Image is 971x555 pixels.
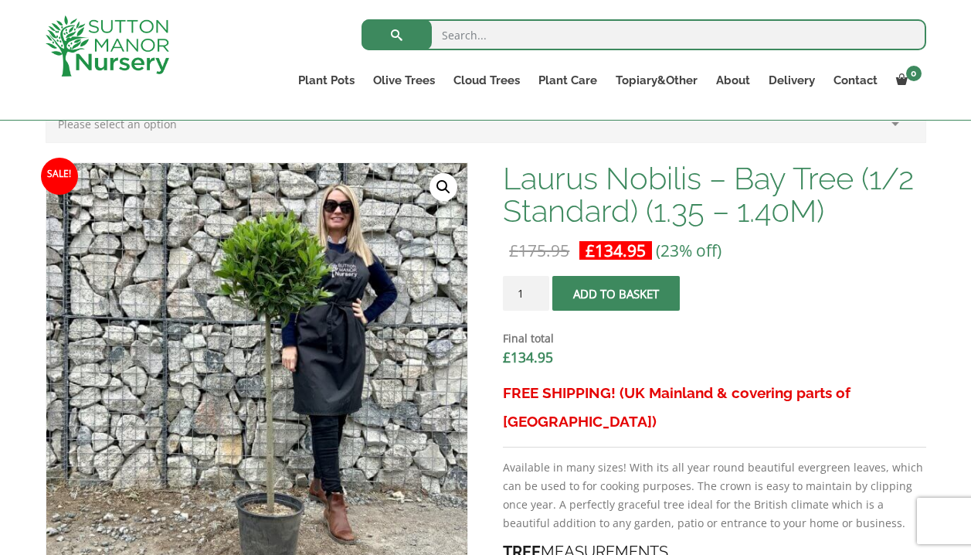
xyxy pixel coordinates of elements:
[46,15,169,77] img: logo
[529,70,606,91] a: Plant Care
[503,458,925,533] p: Available in many sizes! With its all year round beautiful evergreen leaves, which can be used to...
[444,70,529,91] a: Cloud Trees
[503,162,925,227] h1: Laurus Nobilis – Bay Tree (1/2 Standard) (1.35 – 1.40M)
[503,379,925,436] h3: FREE SHIPPING! (UK Mainland & covering parts of [GEOGRAPHIC_DATA])
[887,70,926,91] a: 0
[362,19,926,50] input: Search...
[41,158,78,195] span: Sale!
[552,276,680,311] button: Add to basket
[824,70,887,91] a: Contact
[509,240,518,261] span: £
[586,240,646,261] bdi: 134.95
[503,329,925,348] dt: Final total
[656,240,721,261] span: (23% off)
[289,70,364,91] a: Plant Pots
[586,240,595,261] span: £
[429,173,457,201] a: View full-screen image gallery
[503,276,549,311] input: Product quantity
[503,348,511,366] span: £
[503,348,553,366] bdi: 134.95
[509,240,569,261] bdi: 175.95
[759,70,824,91] a: Delivery
[364,70,444,91] a: Olive Trees
[606,70,707,91] a: Topiary&Other
[906,66,922,81] span: 0
[707,70,759,91] a: About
